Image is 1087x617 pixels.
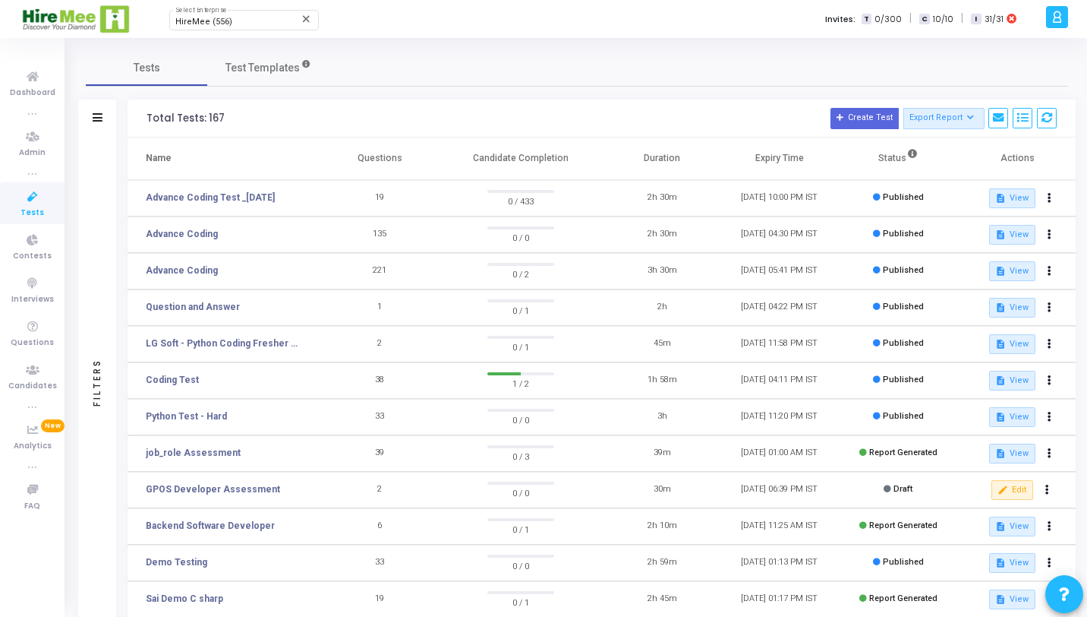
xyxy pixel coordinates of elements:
[146,264,218,277] a: Advance Coding
[989,444,1035,464] button: View
[438,138,603,180] th: Candidate Completion
[487,558,555,573] span: 0 / 0
[487,266,555,281] span: 0 / 2
[720,362,838,399] td: [DATE] 04:11 PM IST
[720,138,838,180] th: Expiry Time
[301,13,313,25] mat-icon: Clear
[989,371,1035,391] button: View
[883,557,924,567] span: Published
[995,594,1006,605] mat-icon: description
[869,448,937,457] span: Report Generated
[146,191,275,204] a: Advance Coding Test _[DATE]
[603,180,721,217] td: 2h 30m
[134,60,160,76] span: Tests
[487,375,555,391] span: 1 / 2
[985,13,1004,26] span: 31/31
[989,298,1035,318] button: View
[989,188,1035,208] button: View
[603,508,721,545] td: 2h 10m
[838,138,958,180] th: Status
[830,108,899,129] button: Create Test
[321,253,439,290] td: 221
[146,300,240,314] a: Question and Answer
[603,217,721,253] td: 2h 30m
[21,4,131,34] img: logo
[128,138,321,180] th: Name
[487,485,555,500] span: 0 / 0
[321,508,439,545] td: 6
[995,412,1006,422] mat-icon: description
[720,217,838,253] td: [DATE] 04:30 PM IST
[989,553,1035,573] button: View
[893,484,912,494] span: Draft
[971,14,981,25] span: I
[24,500,40,513] span: FAQ
[603,290,721,326] td: 2h
[487,193,555,208] span: 0 / 433
[603,545,721,581] td: 2h 59m
[862,14,871,25] span: T
[146,373,199,387] a: Coding Test
[720,399,838,435] td: [DATE] 11:20 PM IST
[10,87,55,100] span: Dashboard
[995,375,1006,386] mat-icon: description
[321,138,439,180] th: Questions
[883,265,924,275] span: Published
[321,217,439,253] td: 135
[995,521,1006,532] mat-icon: description
[603,399,721,435] td: 3h
[20,207,44,220] span: Tests
[961,11,963,27] span: |
[321,290,439,326] td: 1
[995,193,1006,204] mat-icon: description
[909,11,912,27] span: |
[995,339,1006,350] mat-icon: description
[603,138,721,180] th: Duration
[603,253,721,290] td: 3h 30m
[825,13,855,26] label: Invites:
[720,435,838,472] td: [DATE] 01:00 AM IST
[321,180,439,217] td: 19
[933,13,953,26] span: 10/10
[321,399,439,435] td: 33
[989,334,1035,354] button: View
[13,250,52,263] span: Contests
[487,521,555,536] span: 0 / 1
[487,302,555,318] span: 0 / 1
[175,17,232,27] span: HireMee (556)
[487,594,555,609] span: 0 / 1
[487,412,555,427] span: 0 / 0
[11,293,54,306] span: Interviews
[603,435,721,472] td: 39m
[41,419,65,432] span: New
[720,253,838,290] td: [DATE] 05:41 PM IST
[995,448,1006,459] mat-icon: description
[883,302,924,312] span: Published
[146,410,227,423] a: Python Test - Hard
[720,508,838,545] td: [DATE] 11:25 AM IST
[146,592,223,606] a: Sai Demo C sharp
[874,13,902,26] span: 0/300
[883,411,924,421] span: Published
[90,299,104,466] div: Filters
[225,60,300,76] span: Test Templates
[14,440,52,453] span: Analytics
[869,520,937,530] span: Report Generated
[146,519,275,533] a: Backend Software Developer
[487,229,555,245] span: 0 / 0
[958,138,1076,180] th: Actions
[720,326,838,362] td: [DATE] 11:58 PM IST
[991,480,1033,500] button: Edit
[321,435,439,472] td: 39
[19,147,46,160] span: Admin
[147,112,225,125] div: Total Tests: 167
[146,446,241,460] a: job_role Assessment
[995,229,1006,240] mat-icon: description
[989,261,1035,281] button: View
[989,225,1035,245] button: View
[321,362,439,399] td: 38
[603,326,721,362] td: 45m
[919,14,929,25] span: C
[487,448,555,464] span: 0 / 3
[321,545,439,581] td: 33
